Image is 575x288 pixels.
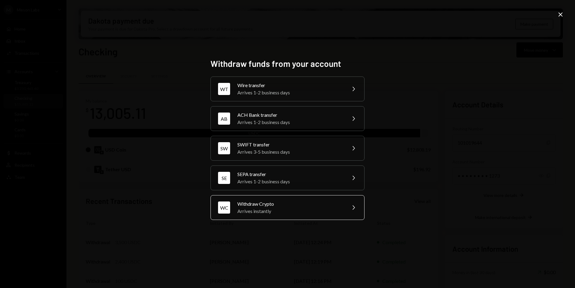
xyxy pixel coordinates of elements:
button: WCWithdraw CryptoArrives instantly [210,195,365,220]
div: Arrives 3-5 business days [237,148,342,155]
div: SWIFT transfer [237,141,342,148]
div: Withdraw Crypto [237,200,342,208]
button: ABACH Bank transferArrives 1-2 business days [210,106,365,131]
h2: Withdraw funds from your account [210,58,365,70]
div: ACH Bank transfer [237,111,342,119]
div: Arrives 1-2 business days [237,89,342,96]
div: WT [218,83,230,95]
button: SWSWIFT transferArrives 3-5 business days [210,136,365,161]
button: SESEPA transferArrives 1-2 business days [210,165,365,190]
div: Arrives 1-2 business days [237,119,342,126]
div: Arrives 1-2 business days [237,178,342,185]
div: SE [218,172,230,184]
div: SW [218,142,230,154]
div: WC [218,201,230,214]
button: WTWire transferArrives 1-2 business days [210,77,365,101]
div: SEPA transfer [237,171,342,178]
div: AB [218,113,230,125]
div: Arrives instantly [237,208,342,215]
div: Wire transfer [237,82,342,89]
